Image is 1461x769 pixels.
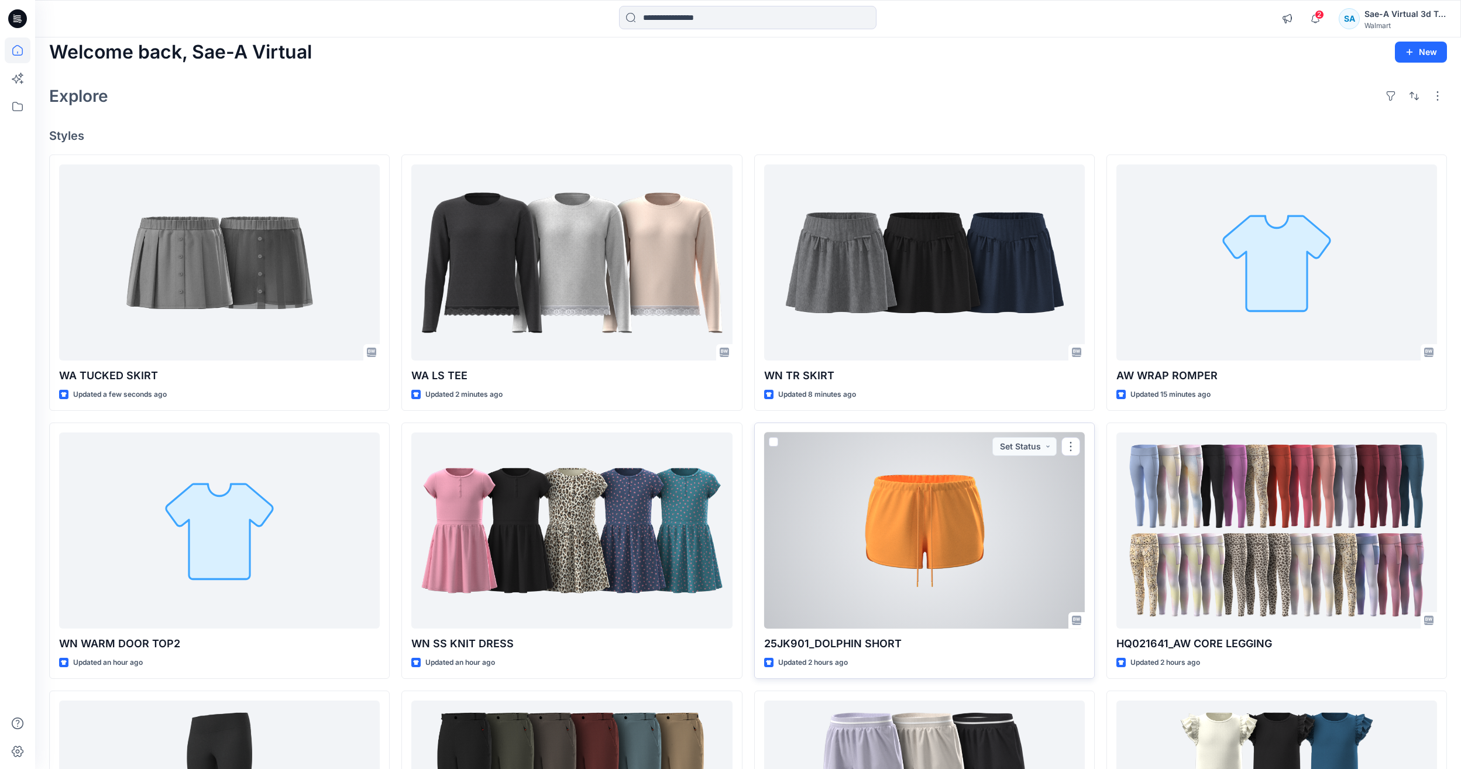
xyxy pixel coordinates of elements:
p: Updated an hour ago [425,657,495,669]
p: WA LS TEE [411,368,732,384]
a: HQ021641_AW CORE LEGGING [1116,432,1437,629]
a: 25JK901_DOLPHIN SHORT [764,432,1085,629]
p: Updated 8 minutes ago [778,389,856,401]
h4: Styles [49,129,1447,143]
p: Updated 2 minutes ago [425,389,503,401]
div: Walmart [1364,21,1446,30]
p: Updated 2 hours ago [778,657,848,669]
span: 2 [1315,10,1324,19]
div: SA [1339,8,1360,29]
p: WN WARM DOOR TOP2 [59,636,380,652]
h2: Explore [49,87,108,105]
p: WA TUCKED SKIRT [59,368,380,384]
a: WA TUCKED SKIRT [59,164,380,361]
h2: Welcome back, Sae-A Virtual [49,42,312,63]
div: Sae-A Virtual 3d Team [1364,7,1446,21]
a: AW WRAP ROMPER [1116,164,1437,361]
p: WN SS KNIT DRESS [411,636,732,652]
p: Updated a few seconds ago [73,389,167,401]
p: Updated an hour ago [73,657,143,669]
p: WN TR SKIRT [764,368,1085,384]
p: Updated 15 minutes ago [1130,389,1211,401]
p: Updated 2 hours ago [1130,657,1200,669]
a: WN TR SKIRT [764,164,1085,361]
a: WN WARM DOOR TOP2 [59,432,380,629]
a: WA LS TEE [411,164,732,361]
a: WN SS KNIT DRESS [411,432,732,629]
button: New [1395,42,1447,63]
p: HQ021641_AW CORE LEGGING [1116,636,1437,652]
p: AW WRAP ROMPER [1116,368,1437,384]
p: 25JK901_DOLPHIN SHORT [764,636,1085,652]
